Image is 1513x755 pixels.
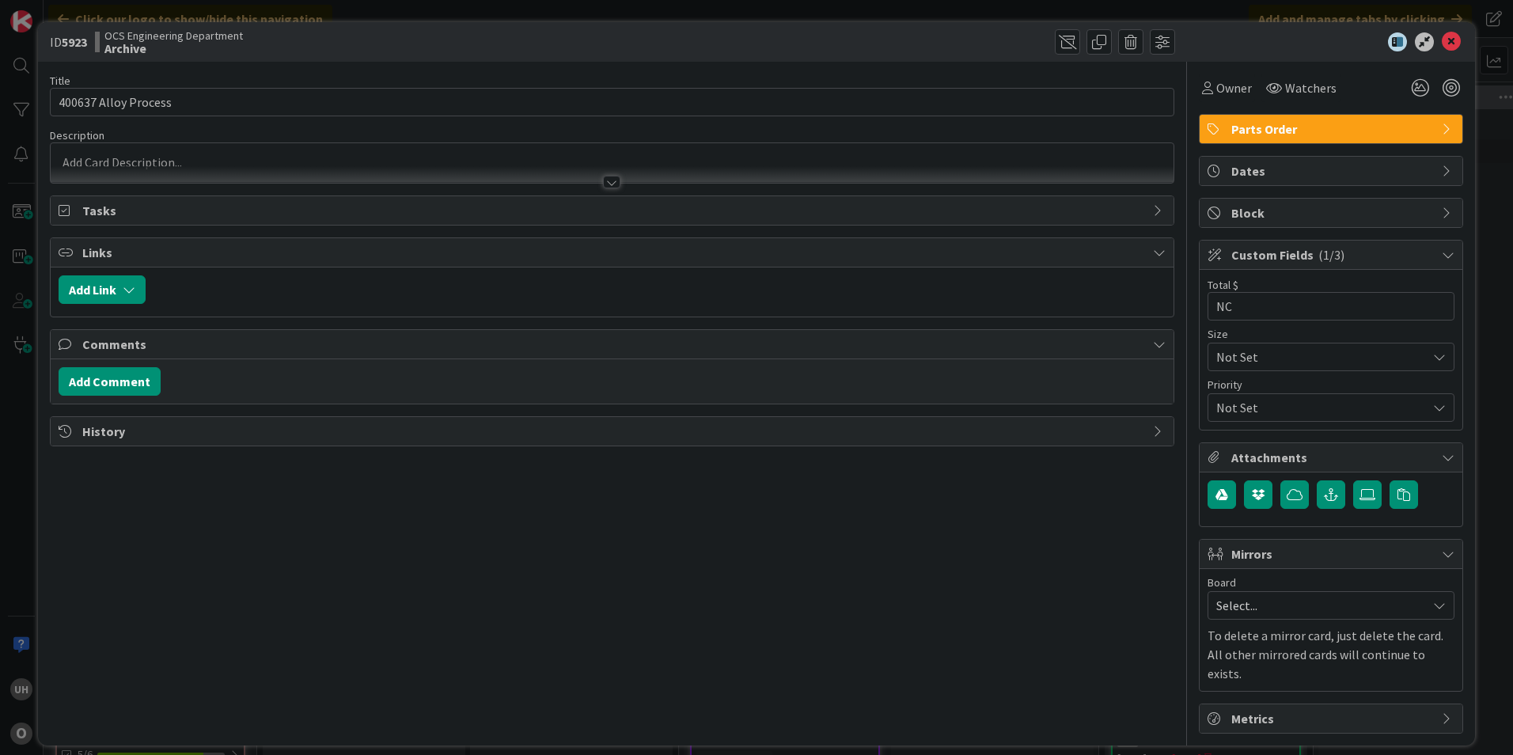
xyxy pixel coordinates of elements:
b: 5923 [62,34,87,50]
input: type card name here... [50,88,1174,116]
span: Description [50,128,104,142]
button: Add Link [59,275,146,304]
span: Owner [1216,78,1252,97]
span: Parts Order [1231,120,1434,138]
span: ( 1/3 ) [1318,247,1344,263]
p: To delete a mirror card, just delete the card. All other mirrored cards will continue to exists. [1208,626,1454,683]
span: Tasks [82,201,1145,220]
span: History [82,422,1145,441]
label: Total $ [1208,278,1238,292]
button: Add Comment [59,367,161,396]
span: Dates [1231,161,1434,180]
span: Board [1208,577,1236,588]
span: Links [82,243,1145,262]
div: Priority [1208,379,1454,390]
span: Block [1231,203,1434,222]
span: Mirrors [1231,544,1434,563]
span: Attachments [1231,448,1434,467]
span: Support [86,2,125,21]
span: Not Set [1216,396,1419,419]
div: Size [1208,328,1454,340]
span: Not Set [1216,346,1419,368]
span: Watchers [1285,78,1337,97]
label: Title [50,74,70,88]
span: Metrics [1231,709,1434,728]
span: OCS Engineering Department [104,29,243,42]
span: ID [50,32,87,51]
span: Comments [82,335,1145,354]
b: Archive [104,42,243,55]
span: Select... [1216,594,1419,617]
span: Custom Fields [1231,245,1434,264]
